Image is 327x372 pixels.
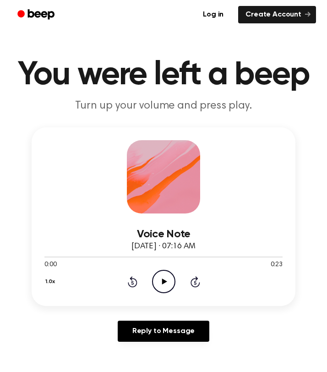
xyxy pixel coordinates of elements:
[118,321,209,342] a: Reply to Message
[194,4,233,25] a: Log in
[44,274,58,290] button: 1.0x
[11,6,63,24] a: Beep
[11,59,316,92] h1: You were left a beep
[44,228,283,241] h3: Voice Note
[271,260,283,270] span: 0:23
[238,6,316,23] a: Create Account
[131,242,196,251] span: [DATE] · 07:16 AM
[11,99,316,113] p: Turn up your volume and press play.
[44,260,56,270] span: 0:00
